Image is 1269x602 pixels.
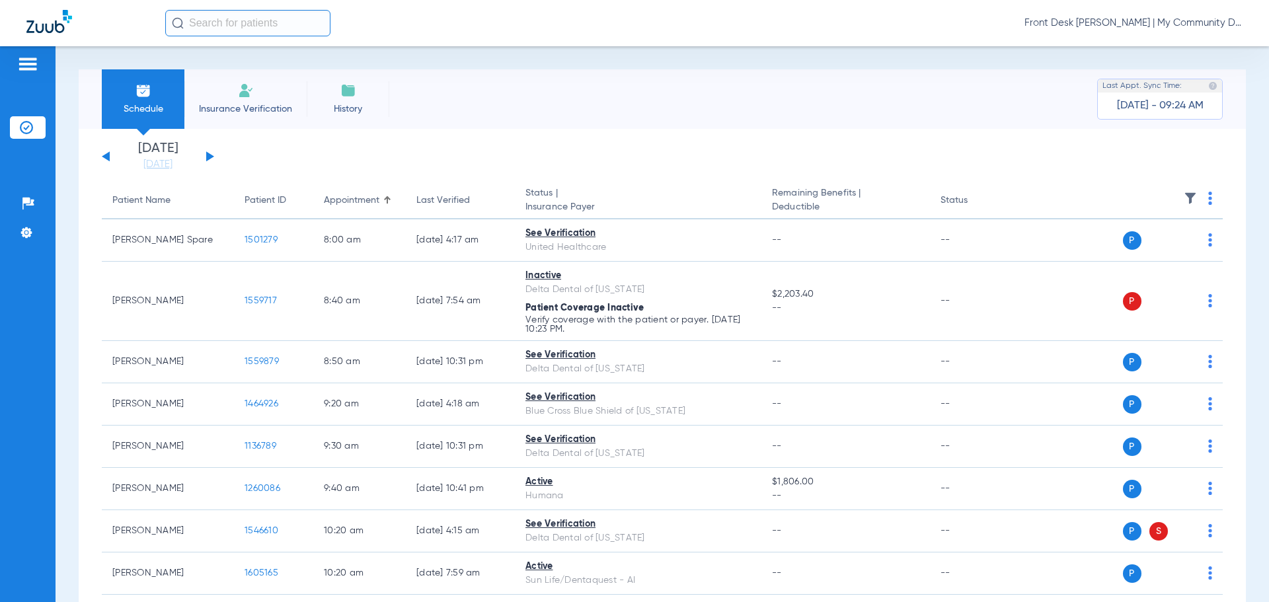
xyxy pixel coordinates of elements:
img: Search Icon [172,17,184,29]
span: Deductible [772,200,919,214]
img: Manual Insurance Verification [238,83,254,98]
th: Remaining Benefits | [761,182,929,219]
td: 8:50 AM [313,341,406,383]
td: [DATE] 10:31 PM [406,426,515,468]
div: Appointment [324,194,395,207]
th: Status | [515,182,761,219]
td: [PERSON_NAME] [102,552,234,595]
img: x.svg [1178,294,1192,307]
td: [PERSON_NAME] [102,426,234,468]
div: Active [525,560,751,574]
span: P [1123,522,1141,541]
span: P [1123,480,1141,498]
td: [PERSON_NAME] [102,383,234,426]
span: 1464926 [245,399,278,408]
span: 1559717 [245,296,277,305]
td: -- [930,341,1019,383]
img: History [340,83,356,98]
span: 1546610 [245,526,278,535]
div: See Verification [525,391,751,404]
td: -- [930,383,1019,426]
span: -- [772,441,782,451]
div: Delta Dental of [US_STATE] [525,362,751,376]
span: -- [772,399,782,408]
div: See Verification [525,348,751,362]
span: P [1123,292,1141,311]
div: Blue Cross Blue Shield of [US_STATE] [525,404,751,418]
img: group-dot-blue.svg [1208,294,1212,307]
img: Schedule [135,83,151,98]
td: [DATE] 4:18 AM [406,383,515,426]
td: [DATE] 10:41 PM [406,468,515,510]
img: group-dot-blue.svg [1208,192,1212,205]
p: Verify coverage with the patient or payer. [DATE] 10:23 PM. [525,315,751,334]
span: -- [772,301,919,315]
span: -- [772,489,919,503]
img: group-dot-blue.svg [1208,355,1212,368]
span: Front Desk [PERSON_NAME] | My Community Dental Centers [1024,17,1243,30]
span: P [1123,564,1141,583]
img: group-dot-blue.svg [1208,439,1212,453]
img: last sync help info [1208,81,1217,91]
span: P [1123,231,1141,250]
span: -- [772,526,782,535]
span: Schedule [112,102,174,116]
img: hamburger-icon [17,56,38,72]
div: Last Verified [416,194,504,207]
td: [DATE] 7:54 AM [406,262,515,341]
img: x.svg [1178,566,1192,580]
td: -- [930,426,1019,468]
img: filter.svg [1184,192,1197,205]
img: x.svg [1178,397,1192,410]
div: Last Verified [416,194,470,207]
td: [DATE] 4:15 AM [406,510,515,552]
span: 1136789 [245,441,276,451]
td: [PERSON_NAME] [102,341,234,383]
iframe: Chat Widget [1203,539,1269,602]
span: $1,806.00 [772,475,919,489]
img: x.svg [1178,355,1192,368]
td: -- [930,552,1019,595]
td: 9:30 AM [313,426,406,468]
td: [PERSON_NAME] [102,468,234,510]
span: 1605165 [245,568,278,578]
td: -- [930,219,1019,262]
div: Inactive [525,269,751,283]
li: [DATE] [118,142,198,171]
a: [DATE] [118,158,198,171]
div: See Verification [525,227,751,241]
span: S [1149,522,1168,541]
span: History [317,102,379,116]
div: Patient Name [112,194,171,207]
img: group-dot-blue.svg [1208,524,1212,537]
div: Patient ID [245,194,303,207]
img: group-dot-blue.svg [1208,482,1212,495]
span: Patient Coverage Inactive [525,303,644,313]
td: [DATE] 7:59 AM [406,552,515,595]
span: -- [772,568,782,578]
td: [DATE] 4:17 AM [406,219,515,262]
img: x.svg [1178,233,1192,246]
div: Sun Life/Dentaquest - AI [525,574,751,587]
span: $2,203.40 [772,287,919,301]
div: Delta Dental of [US_STATE] [525,283,751,297]
span: P [1123,437,1141,456]
span: -- [772,235,782,245]
div: Delta Dental of [US_STATE] [525,531,751,545]
img: x.svg [1178,524,1192,537]
span: Insurance Verification [194,102,297,116]
td: 10:20 AM [313,510,406,552]
td: [DATE] 10:31 PM [406,341,515,383]
td: 9:20 AM [313,383,406,426]
td: 10:20 AM [313,552,406,595]
span: 1501279 [245,235,278,245]
span: Last Appt. Sync Time: [1102,79,1182,93]
div: Patient ID [245,194,286,207]
span: P [1123,353,1141,371]
div: United Healthcare [525,241,751,254]
img: x.svg [1178,482,1192,495]
span: -- [772,357,782,366]
input: Search for patients [165,10,330,36]
div: Patient Name [112,194,223,207]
